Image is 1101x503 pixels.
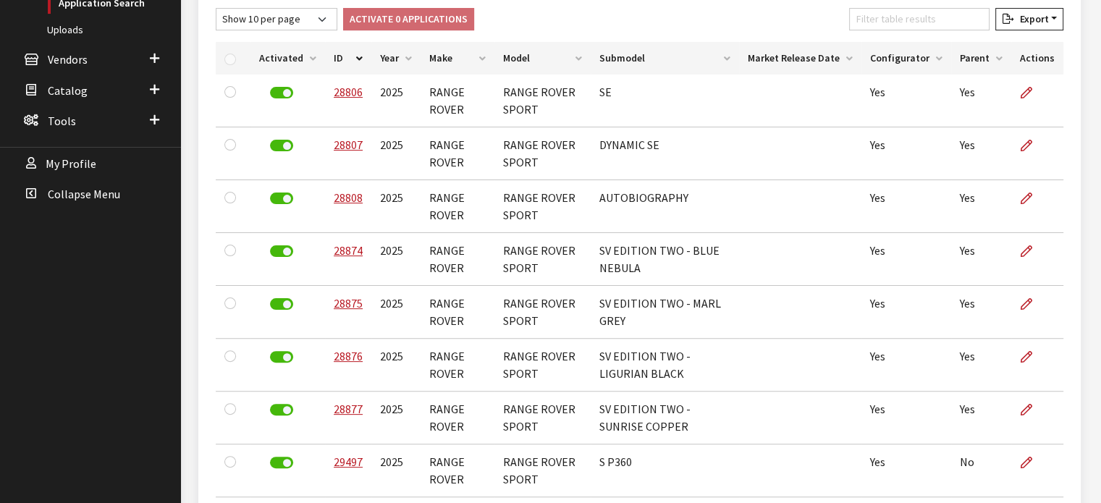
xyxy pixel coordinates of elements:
[494,127,591,180] td: RANGE ROVER SPORT
[1020,180,1045,216] a: Edit Application
[371,444,421,497] td: 2025
[494,42,591,75] th: Model: activate to sort column ascending
[421,233,494,286] td: RANGE ROVER
[951,286,1011,339] td: Yes
[1013,12,1048,25] span: Export
[1020,339,1045,375] a: Edit Application
[371,392,421,444] td: 2025
[951,392,1011,444] td: Yes
[421,127,494,180] td: RANGE ROVER
[591,392,739,444] td: SV EDITION TWO - SUNRISE COPPER
[861,127,951,180] td: Yes
[371,42,421,75] th: Year: activate to sort column ascending
[591,180,739,233] td: AUTOBIOGRAPHY
[1011,42,1063,75] th: Actions
[421,42,494,75] th: Make: activate to sort column ascending
[270,87,293,98] label: Deactivate Application
[951,42,1011,75] th: Parent: activate to sort column ascending
[591,127,739,180] td: DYNAMIC SE
[494,392,591,444] td: RANGE ROVER SPORT
[421,339,494,392] td: RANGE ROVER
[494,444,591,497] td: RANGE ROVER SPORT
[591,75,739,127] td: SE
[270,298,293,310] label: Deactivate Application
[270,351,293,363] label: Deactivate Application
[371,286,421,339] td: 2025
[421,392,494,444] td: RANGE ROVER
[270,140,293,151] label: Deactivate Application
[861,339,951,392] td: Yes
[421,75,494,127] td: RANGE ROVER
[1020,286,1045,322] a: Edit Application
[951,233,1011,286] td: Yes
[270,457,293,468] label: Deactivate Application
[1020,233,1045,269] a: Edit Application
[270,404,293,415] label: Deactivate Application
[270,245,293,257] label: Deactivate Application
[46,156,96,171] span: My Profile
[334,402,363,416] a: 28877
[421,444,494,497] td: RANGE ROVER
[371,127,421,180] td: 2025
[1020,127,1045,164] a: Edit Application
[861,75,951,127] td: Yes
[1020,75,1045,111] a: Edit Application
[951,444,1011,497] td: No
[325,42,371,75] th: ID: activate to sort column descending
[591,42,739,75] th: Submodel: activate to sort column ascending
[494,75,591,127] td: RANGE ROVER SPORT
[861,392,951,444] td: Yes
[1020,444,1045,481] a: Edit Application
[371,75,421,127] td: 2025
[591,444,739,497] td: S P360
[951,180,1011,233] td: Yes
[494,180,591,233] td: RANGE ROVER SPORT
[48,114,76,128] span: Tools
[739,42,861,75] th: Market Release Date: activate to sort column ascending
[849,8,990,30] input: Filter table results
[334,190,363,205] a: 28808
[334,138,363,152] a: 28807
[494,233,591,286] td: RANGE ROVER SPORT
[48,53,88,67] span: Vendors
[421,180,494,233] td: RANGE ROVER
[494,286,591,339] td: RANGE ROVER SPORT
[48,187,120,201] span: Collapse Menu
[591,233,739,286] td: SV EDITION TWO - BLUE NEBULA
[1020,392,1045,428] a: Edit Application
[334,455,363,469] a: 29497
[48,83,88,98] span: Catalog
[861,233,951,286] td: Yes
[371,233,421,286] td: 2025
[270,193,293,204] label: Deactivate Application
[861,444,951,497] td: Yes
[591,286,739,339] td: SV EDITION TWO - MARL GREY
[951,75,1011,127] td: Yes
[334,85,363,99] a: 28806
[951,127,1011,180] td: Yes
[494,339,591,392] td: RANGE ROVER SPORT
[995,8,1063,30] button: Export
[861,180,951,233] td: Yes
[250,42,325,75] th: Activated: activate to sort column ascending
[591,339,739,392] td: SV EDITION TWO - LIGURIAN BLACK
[951,339,1011,392] td: Yes
[334,243,363,258] a: 28874
[861,42,951,75] th: Configurator: activate to sort column ascending
[334,296,363,310] a: 28875
[334,349,363,363] a: 28876
[861,286,951,339] td: Yes
[421,286,494,339] td: RANGE ROVER
[371,180,421,233] td: 2025
[371,339,421,392] td: 2025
